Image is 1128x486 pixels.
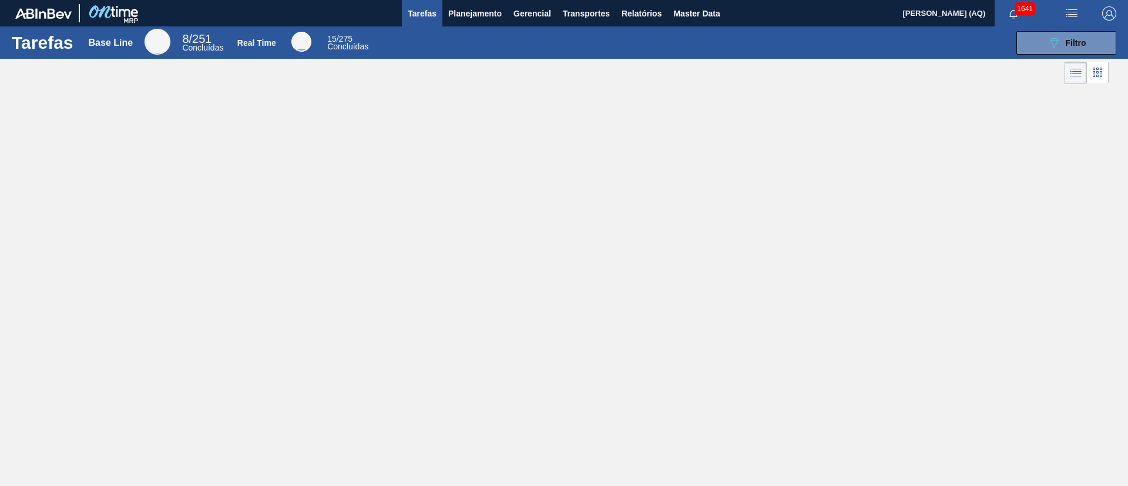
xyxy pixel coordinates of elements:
div: Real Time [327,35,368,51]
span: Transportes [563,6,610,21]
span: / 251 [182,32,211,45]
span: / 275 [327,34,352,43]
span: Master Data [673,6,720,21]
div: Visão em Cards [1087,62,1109,84]
span: Planejamento [448,6,502,21]
span: Filtro [1066,38,1086,48]
span: 1641 [1015,2,1035,15]
div: Visão em Lista [1065,62,1087,84]
button: Notificações [995,5,1032,22]
span: 15 [327,34,337,43]
div: Real Time [291,32,311,52]
span: Gerencial [513,6,551,21]
span: Concluídas [182,43,223,52]
div: Base Line [145,29,170,55]
div: Base Line [89,38,133,48]
span: Tarefas [408,6,437,21]
span: Relatórios [622,6,662,21]
img: Logout [1102,6,1116,21]
span: 8 [182,32,189,45]
div: Base Line [182,34,223,52]
h1: Tarefas [12,36,73,49]
img: TNhmsLtSVTkK8tSr43FrP2fwEKptu5GPRR3wAAAABJRU5ErkJggg== [15,8,72,19]
img: userActions [1065,6,1079,21]
button: Filtro [1016,31,1116,55]
div: Real Time [237,38,276,48]
span: Concluídas [327,42,368,51]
